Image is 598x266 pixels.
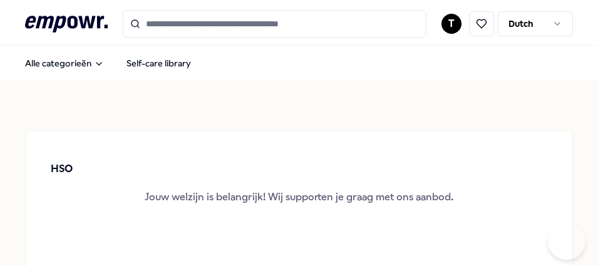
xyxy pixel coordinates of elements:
[548,222,585,260] iframe: Help Scout Beacon - Open
[15,51,201,76] nav: Main
[51,161,73,177] p: HSO
[116,51,201,76] a: Self-care library
[51,189,547,205] div: Jouw welzijn is belangrijk! Wij supporten je graag met ons aanbod.
[441,14,461,34] button: T
[15,51,114,76] button: Alle categorieën
[123,10,426,38] input: Search for products, categories or subcategories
